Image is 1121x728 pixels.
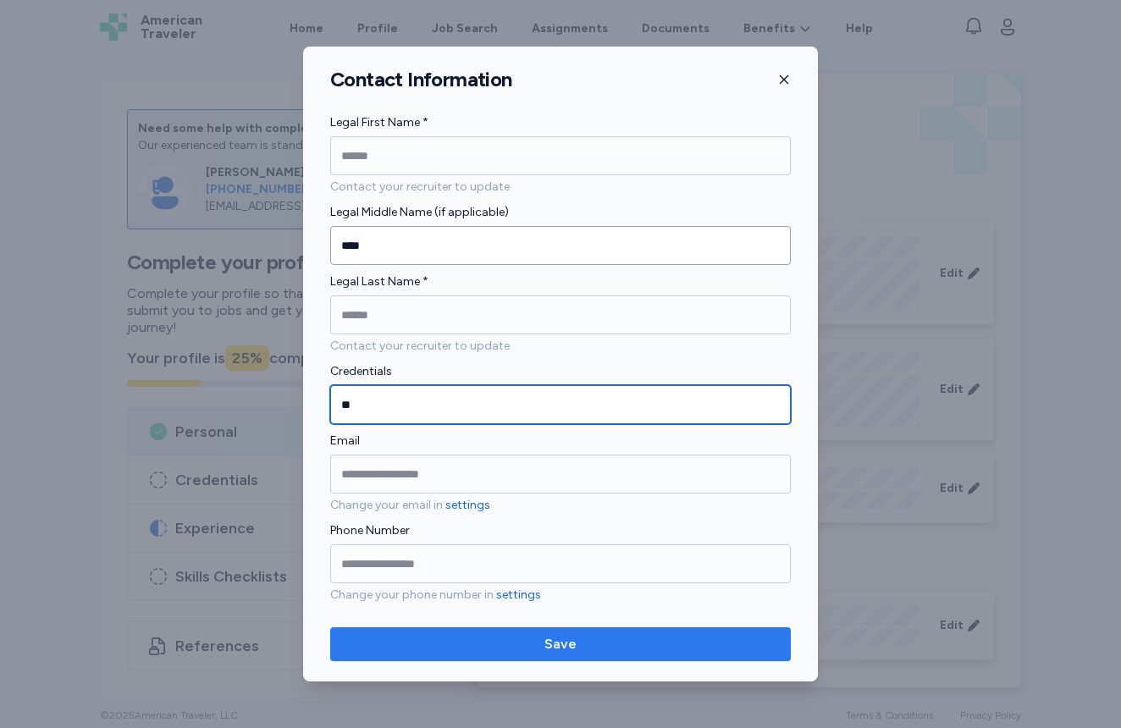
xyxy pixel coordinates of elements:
[330,179,791,196] p: Contact your recruiter to update
[330,338,791,355] p: Contact your recruiter to update
[330,295,791,334] input: Legal Last Name *
[330,202,791,223] label: Legal Middle Name (if applicable)
[330,544,791,583] input: Phone Number
[496,587,541,602] a: settings
[330,113,791,133] label: Legal First Name *
[330,627,791,661] button: Save
[330,587,541,602] span: Change your phone number in
[330,226,791,265] input: Legal Middle Name (if applicable)
[330,385,791,424] input: Credentials
[544,634,577,654] span: Save
[445,498,490,512] a: settings
[330,521,791,541] label: Phone Number
[330,67,512,92] h1: Contact Information
[330,431,791,451] label: Email
[330,455,791,494] input: Email
[330,498,490,512] span: Change your email in
[330,272,791,292] label: Legal Last Name *
[330,361,791,382] label: Credentials
[330,136,791,175] input: Legal First Name *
